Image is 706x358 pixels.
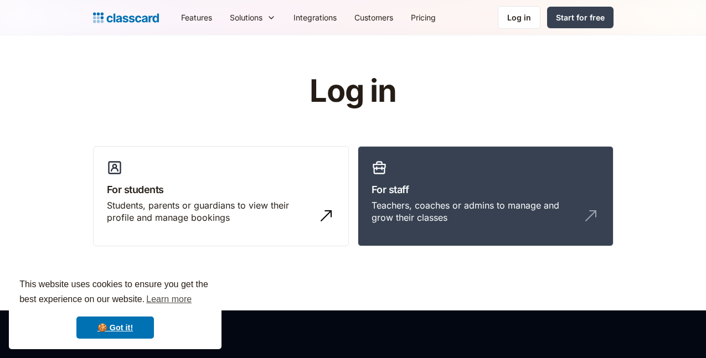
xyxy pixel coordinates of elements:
[177,74,529,108] h1: Log in
[107,199,313,224] div: Students, parents or guardians to view their profile and manage bookings
[556,12,605,23] div: Start for free
[93,146,349,247] a: For studentsStudents, parents or guardians to view their profile and manage bookings
[507,12,531,23] div: Log in
[93,10,159,25] a: home
[285,5,346,30] a: Integrations
[9,267,221,349] div: cookieconsent
[230,12,262,23] div: Solutions
[172,5,221,30] a: Features
[498,6,540,29] a: Log in
[547,7,614,28] a: Start for free
[372,199,578,224] div: Teachers, coaches or admins to manage and grow their classes
[221,5,285,30] div: Solutions
[19,278,211,308] span: This website uses cookies to ensure you get the best experience on our website.
[402,5,445,30] a: Pricing
[145,291,193,308] a: learn more about cookies
[372,182,600,197] h3: For staff
[107,182,335,197] h3: For students
[358,146,614,247] a: For staffTeachers, coaches or admins to manage and grow their classes
[76,317,154,339] a: dismiss cookie message
[346,5,402,30] a: Customers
